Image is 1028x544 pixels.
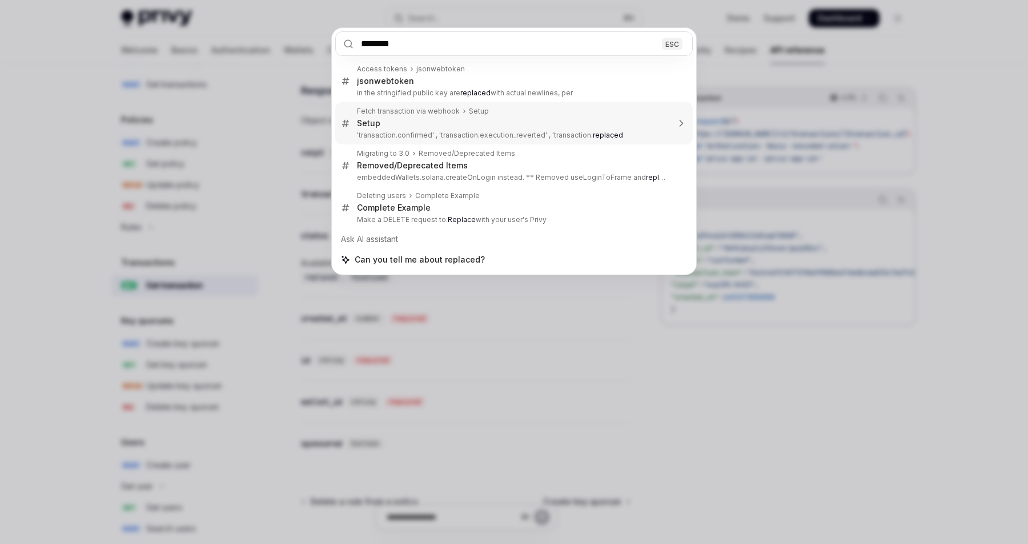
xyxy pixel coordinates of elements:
div: jsonwebtoken [357,76,414,86]
p: 'transaction.confirmed' , 'transaction.execution_reverted' , 'transaction. [357,131,669,140]
span: Can you tell me about replaced? [355,254,485,265]
b: replaced [593,131,623,139]
div: ESC [662,38,682,50]
div: Removed/Deprecated Items [419,149,515,158]
mark: </ [646,173,683,182]
p: embeddedWallets.solana.createOnLogin instead. ** Removed useLoginToFrame and [357,173,669,182]
p: Make a DELETE request to: with your user's Privy [357,215,669,224]
div: Migrating to 3.0 [357,149,409,158]
div: Complete Example [415,191,480,200]
div: Ask AI assistant [335,229,693,249]
div: Removed/Deprecated Items [357,160,468,171]
div: Setup [357,118,380,128]
div: Deleting users [357,191,406,200]
b: replaced [460,88,491,97]
div: jsonwebtoken [416,65,465,74]
div: Access tokens [357,65,407,74]
div: Fetch transaction via webhook [357,107,460,116]
b: Replace [448,215,476,224]
b: replaced [646,173,676,182]
div: Complete Example [357,203,431,213]
p: in the stringified public key are with actual newlines, per [357,88,669,98]
div: Setup [469,107,489,116]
